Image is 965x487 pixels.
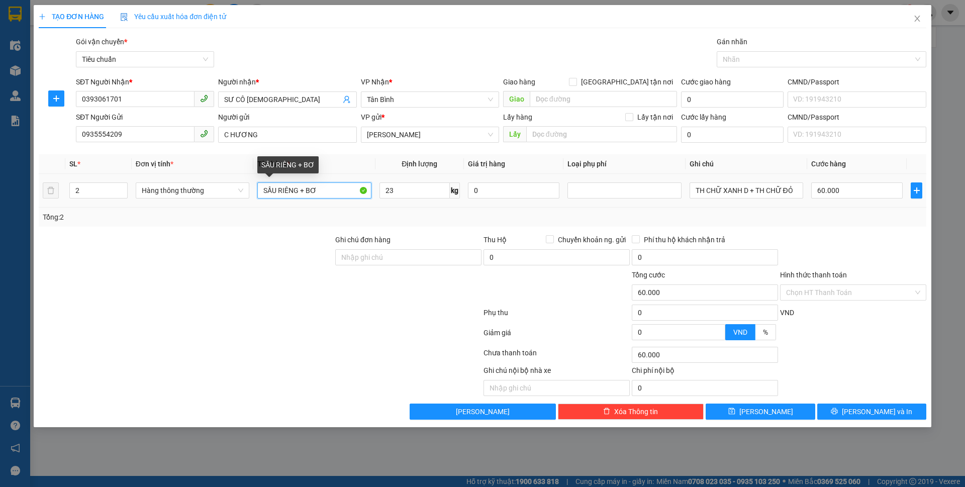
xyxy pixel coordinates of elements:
[911,186,921,194] span: plus
[468,182,559,199] input: 0
[450,182,460,199] span: kg
[49,94,64,103] span: plus
[913,15,921,23] span: close
[55,40,123,66] span: TH1308250047 -
[482,307,631,325] div: Phụ thu
[788,76,926,87] div: CMND/Passport
[218,76,356,87] div: Người nhận
[603,408,610,416] span: delete
[76,112,214,123] div: SĐT Người Gửi
[577,76,677,87] span: [GEOGRAPHIC_DATA] tận nơi
[136,160,173,168] span: Đơn vị tính
[728,408,735,416] span: save
[484,365,630,380] div: Ghi chú nội bộ nhà xe
[681,113,726,121] label: Cước lấy hàng
[43,212,372,223] div: Tổng: 2
[402,160,437,168] span: Định lượng
[633,112,677,123] span: Lấy tận nơi
[681,127,784,143] input: Cước lấy hàng
[503,91,530,107] span: Giao
[503,126,526,142] span: Lấy
[43,182,59,199] button: delete
[200,130,208,138] span: phone
[632,365,778,380] div: Chi phí nội bộ
[367,92,493,107] span: Tân Bình
[831,408,838,416] span: printer
[468,160,505,168] span: Giá trị hàng
[55,6,132,27] span: Gửi:
[361,78,389,86] span: VP Nhận
[706,404,815,420] button: save[PERSON_NAME]
[55,49,123,66] span: camlinh.tienoanh - In:
[788,112,926,123] div: CMND/Passport
[120,13,128,21] img: icon
[558,404,704,420] button: deleteXóa Thông tin
[76,38,127,46] span: Gói vận chuyển
[554,234,630,245] span: Chuyển khoản ng. gửi
[456,406,510,417] span: [PERSON_NAME]
[64,58,123,66] span: 16:59:23 [DATE]
[257,182,371,199] input: VD: Bàn, Ghế
[640,234,729,245] span: Phí thu hộ khách nhận trả
[82,52,208,67] span: Tiêu chuẩn
[39,13,46,20] span: plus
[503,113,532,121] span: Lấy hàng
[632,271,665,279] span: Tổng cước
[484,380,630,396] input: Nhập ghi chú
[526,126,677,142] input: Dọc đường
[911,182,922,199] button: plus
[39,13,104,21] span: TẠO ĐƠN HÀNG
[563,154,685,174] th: Loại phụ phí
[55,29,124,38] span: HÒA - 0974554784
[903,5,931,33] button: Close
[780,309,794,317] span: VND
[811,160,846,168] span: Cước hàng
[681,91,784,108] input: Cước giao hàng
[717,38,747,46] label: Gán nhãn
[690,182,803,199] input: Ghi Chú
[530,91,677,107] input: Dọc đường
[503,78,535,86] span: Giao hàng
[482,327,631,345] div: Giảm giá
[842,406,912,417] span: [PERSON_NAME] và In
[257,156,319,173] div: SẦU RIÊNG + BƠ
[142,183,243,198] span: Hàng thông thường
[120,13,226,21] span: Yêu cầu xuất hóa đơn điện tử
[21,72,133,127] strong: Nhận:
[614,406,658,417] span: Xóa Thông tin
[739,406,793,417] span: [PERSON_NAME]
[335,236,391,244] label: Ghi chú đơn hàng
[410,404,556,420] button: [PERSON_NAME]
[733,328,747,336] span: VND
[484,236,507,244] span: Thu Hộ
[343,95,351,104] span: user-add
[76,76,214,87] div: SĐT Người Nhận
[817,404,926,420] button: printer[PERSON_NAME] và In
[48,90,64,107] button: plus
[335,249,481,265] input: Ghi chú đơn hàng
[200,94,208,103] span: phone
[367,127,493,142] span: Cư Kuin
[69,160,77,168] span: SL
[681,78,731,86] label: Cước giao hàng
[780,271,847,279] label: Hình thức thanh toán
[218,112,356,123] div: Người gửi
[686,154,807,174] th: Ghi chú
[55,17,132,27] span: [PERSON_NAME]
[482,347,631,365] div: Chưa thanh toán
[763,328,768,336] span: %
[361,112,499,123] div: VP gửi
